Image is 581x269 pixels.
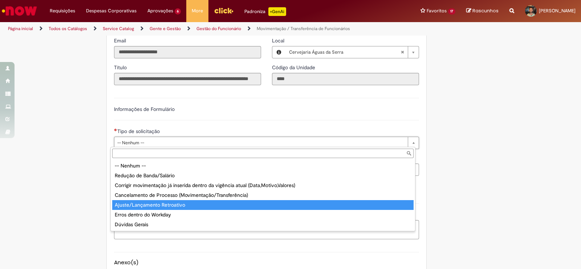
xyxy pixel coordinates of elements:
div: Redução de Banda/Salário [112,171,414,181]
div: Corrigir movimentação já inserida dentro da vigência atual (Data,Motivo,Valores) [112,181,414,190]
div: Ajuste/Lançamento Retroativo [112,200,414,210]
div: Dúvidas Gerais [112,220,414,229]
div: Erros dentro do Workday [112,210,414,220]
div: Cancelamento de Processo (Movimentação/Transferência) [112,190,414,200]
div: -- Nenhum -- [112,161,414,171]
ul: Tipo de solicitação [111,160,415,231]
